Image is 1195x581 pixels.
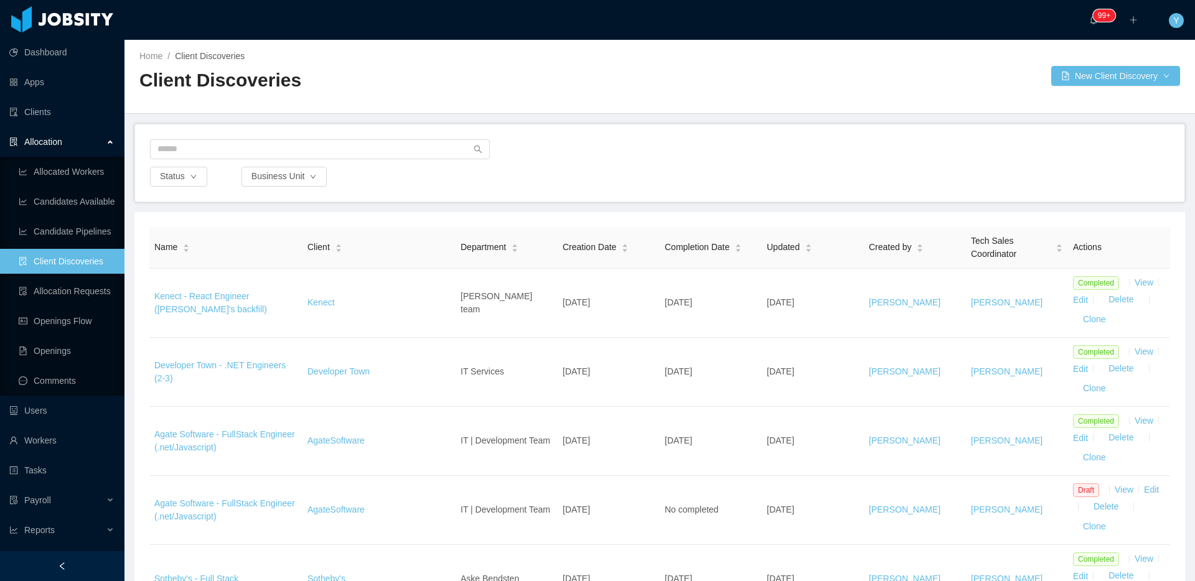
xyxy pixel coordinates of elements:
[805,243,812,246] i: icon: caret-up
[1051,66,1180,86] button: icon: file-addNew Client Discoverydown
[1073,517,1116,537] button: Clone
[660,407,762,476] td: [DATE]
[660,476,762,545] td: No completed
[665,241,729,254] span: Completion Date
[1073,552,1119,566] span: Completed
[762,269,864,338] td: [DATE]
[917,243,924,246] i: icon: caret-up
[621,242,629,251] div: Sort
[9,70,115,95] a: icon: appstoreApps
[19,189,115,214] a: icon: line-chartCandidates Available
[1173,13,1179,28] span: Y
[182,242,190,251] div: Sort
[512,247,518,251] i: icon: caret-down
[154,241,177,254] span: Name
[175,51,245,61] span: Client Discoveries
[19,249,115,274] a: icon: file-searchClient Discoveries
[762,338,864,407] td: [DATE]
[512,243,518,246] i: icon: caret-up
[154,291,267,314] a: Kenect - React Engineer ([PERSON_NAME]'s backfill)
[1099,290,1143,310] button: Delete
[1135,554,1153,564] a: View
[971,435,1043,445] a: [PERSON_NAME]
[511,242,518,251] div: Sort
[1073,363,1088,373] a: Edit
[869,366,940,376] a: [PERSON_NAME]
[622,243,629,246] i: icon: caret-up
[1089,16,1098,24] i: icon: bell
[154,498,295,521] a: Agate Software - FullStack Engineer (.net/Javascript)
[167,51,170,61] span: /
[335,247,342,251] i: icon: caret-down
[1056,243,1063,246] i: icon: caret-up
[1099,359,1143,379] button: Delete
[1073,432,1088,442] a: Edit
[307,504,365,514] a: AgateSoftware
[1073,570,1088,580] a: Edit
[735,243,742,246] i: icon: caret-up
[1073,483,1099,497] span: Draft
[1073,242,1102,252] span: Actions
[622,247,629,251] i: icon: caret-down
[734,242,742,251] div: Sort
[917,247,924,251] i: icon: caret-down
[9,496,18,504] i: icon: file-protect
[805,242,812,251] div: Sort
[307,297,335,307] a: Kenect
[1099,428,1143,448] button: Delete
[1084,497,1128,517] button: Delete
[9,137,18,146] i: icon: solution
[19,279,115,304] a: icon: file-doneAllocation Requests
[9,398,115,423] a: icon: robotUsers
[1073,310,1116,330] button: Clone
[456,338,558,407] td: IT Services
[1056,247,1063,251] i: icon: caret-down
[1073,294,1088,304] a: Edit
[1073,345,1119,359] span: Completed
[19,219,115,244] a: icon: line-chartCandidate Pipelines
[24,137,62,147] span: Allocation
[456,269,558,338] td: [PERSON_NAME] team
[474,145,482,154] i: icon: search
[139,68,660,93] h2: Client Discoveries
[456,407,558,476] td: IT | Development Team
[9,40,115,65] a: icon: pie-chartDashboard
[183,243,190,246] i: icon: caret-up
[9,458,115,483] a: icon: profileTasks
[335,243,342,246] i: icon: caret-up
[558,269,660,338] td: [DATE]
[1135,416,1153,425] a: View
[24,525,55,535] span: Reports
[869,297,940,307] a: [PERSON_NAME]
[461,241,506,254] span: Department
[767,241,800,254] span: Updated
[869,435,940,445] a: [PERSON_NAME]
[1056,242,1063,251] div: Sort
[660,338,762,407] td: [DATE]
[307,241,330,254] span: Client
[1129,16,1138,24] i: icon: plus
[971,297,1043,307] a: [PERSON_NAME]
[139,51,162,61] a: Home
[563,241,616,254] span: Creation Date
[558,338,660,407] td: [DATE]
[1073,414,1119,428] span: Completed
[19,368,115,393] a: icon: messageComments
[1115,485,1133,495] a: View
[869,504,940,514] a: [PERSON_NAME]
[558,407,660,476] td: [DATE]
[1073,448,1116,468] button: Clone
[660,269,762,338] td: [DATE]
[241,167,327,187] button: Business Uniticon: down
[1135,277,1153,287] a: View
[9,526,18,534] i: icon: line-chart
[335,242,342,251] div: Sort
[183,247,190,251] i: icon: caret-down
[154,360,286,383] a: Developer Town - .NET Engineers (2-3)
[24,495,51,505] span: Payroll
[1073,276,1119,290] span: Completed
[307,366,370,376] a: Developer Town
[869,241,911,254] span: Created by
[916,242,924,251] div: Sort
[19,159,115,184] a: icon: line-chartAllocated Workers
